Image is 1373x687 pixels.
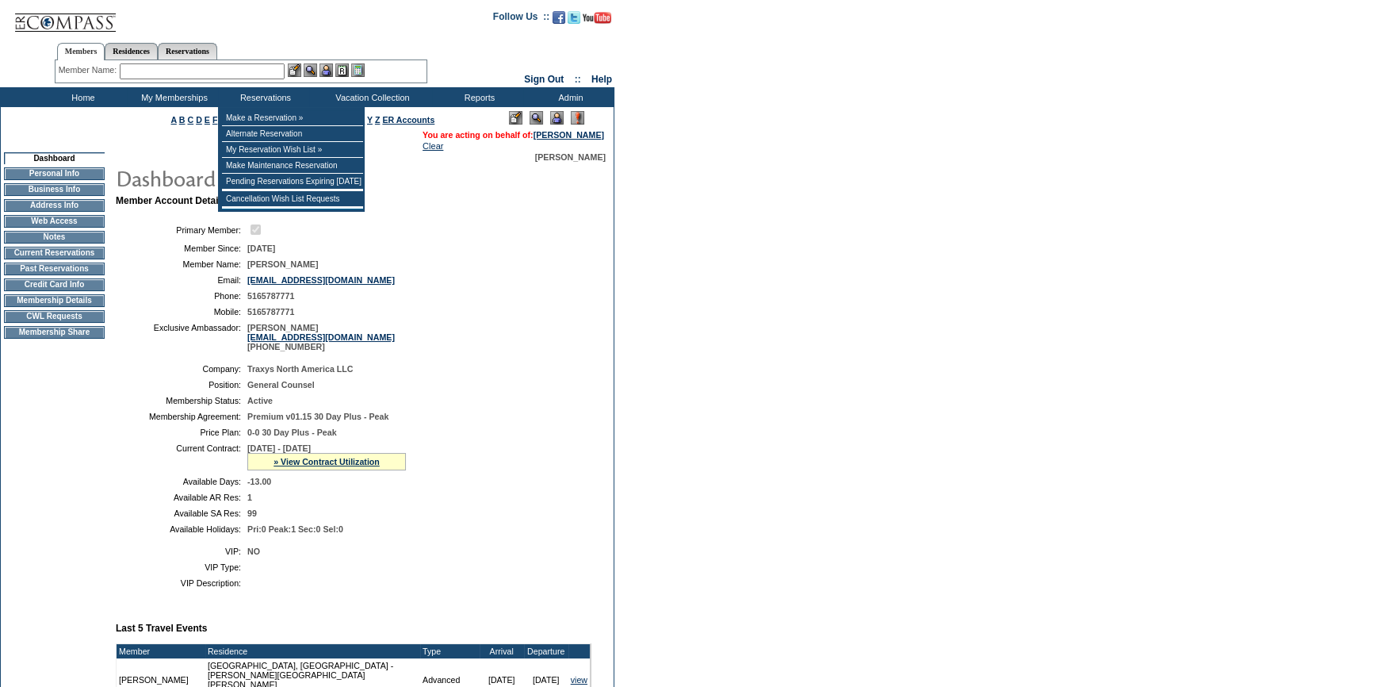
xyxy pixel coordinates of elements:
td: Company: [122,364,241,374]
td: VIP Description: [122,578,241,588]
b: Last 5 Travel Events [116,623,207,634]
td: VIP: [122,547,241,556]
span: Active [247,396,273,405]
a: Subscribe to our YouTube Channel [583,16,611,25]
img: View Mode [530,111,543,125]
td: Membership Status: [122,396,241,405]
td: Make a Reservation » [222,110,363,126]
td: Credit Card Info [4,278,105,291]
span: [DATE] - [DATE] [247,443,311,453]
div: Member Name: [59,63,120,77]
a: B [179,115,185,125]
a: Become our fan on Facebook [553,16,565,25]
img: View [304,63,317,77]
span: Pri:0 Peak:1 Sec:0 Sel:0 [247,524,343,534]
td: Departure [524,644,568,658]
td: Alternate Reservation [222,126,363,142]
a: [EMAIL_ADDRESS][DOMAIN_NAME] [247,332,395,342]
td: My Memberships [127,87,218,107]
td: Make Maintenance Reservation [222,158,363,174]
td: Type [420,644,480,658]
a: Follow us on Twitter [568,16,580,25]
td: Current Contract: [122,443,241,470]
span: [PERSON_NAME] [PHONE_NUMBER] [247,323,395,351]
td: Available AR Res: [122,493,241,502]
td: Member [117,644,205,658]
img: b_calculator.gif [351,63,365,77]
img: Reservations [335,63,349,77]
a: Y [367,115,373,125]
img: Impersonate [319,63,333,77]
span: General Counsel [247,380,315,390]
a: Members [57,43,105,60]
td: Primary Member: [122,222,241,237]
a: view [571,675,587,685]
a: D [196,115,202,125]
span: [PERSON_NAME] [535,152,606,162]
td: Arrival [480,644,524,658]
span: 1 [247,493,252,502]
td: Home [36,87,127,107]
span: Premium v01.15 30 Day Plus - Peak [247,412,388,421]
span: Traxys North America LLC [247,364,353,374]
span: [DATE] [247,244,275,253]
a: [EMAIL_ADDRESS][DOMAIN_NAME] [247,275,395,285]
td: CWL Requests [4,310,105,323]
img: Become our fan on Facebook [553,11,565,24]
img: Impersonate [550,111,564,125]
a: Reservations [158,43,217,59]
td: Notes [4,231,105,244]
a: [PERSON_NAME] [534,130,604,140]
td: Reservations [218,87,309,107]
td: Web Access [4,215,105,228]
img: Edit Mode [509,111,522,125]
td: Email: [122,275,241,285]
td: Membership Share [4,326,105,339]
td: Membership Details [4,294,105,307]
td: VIP Type: [122,562,241,572]
a: Sign Out [524,74,564,85]
a: ER Accounts [382,115,434,125]
span: 0-0 30 Day Plus - Peak [247,428,337,437]
img: Log Concern/Member Elevation [571,111,584,125]
td: Admin [523,87,614,107]
span: NO [247,547,260,556]
td: Current Reservations [4,247,105,259]
a: » View Contract Utilization [273,457,380,466]
span: 5165787771 [247,291,294,301]
td: Past Reservations [4,263,105,275]
a: C [187,115,193,125]
td: Reports [432,87,523,107]
td: Dashboard [4,152,105,164]
td: Personal Info [4,167,105,180]
td: Cancellation Wish List Requests [222,191,363,207]
td: Price Plan: [122,428,241,437]
a: E [205,115,210,125]
img: pgTtlDashboard.gif [115,162,432,194]
td: Vacation Collection [309,87,432,107]
a: Clear [423,141,443,151]
td: Address Info [4,199,105,212]
span: 99 [247,509,257,518]
td: Follow Us :: [493,10,549,29]
td: Phone: [122,291,241,301]
a: F [212,115,218,125]
td: Exclusive Ambassador: [122,323,241,351]
td: Available SA Res: [122,509,241,518]
td: Available Days: [122,477,241,486]
img: Subscribe to our YouTube Channel [583,12,611,24]
td: Pending Reservations Expiring [DATE] [222,174,363,190]
a: Z [375,115,381,125]
td: Position: [122,380,241,390]
img: b_edit.gif [288,63,301,77]
a: Help [591,74,612,85]
span: 5165787771 [247,307,294,317]
span: :: [575,74,581,85]
td: Business Info [4,183,105,196]
td: Available Holidays: [122,524,241,534]
span: You are acting on behalf of: [423,130,604,140]
span: [PERSON_NAME] [247,259,318,269]
td: Member Name: [122,259,241,269]
td: Residence [205,644,420,658]
b: Member Account Details [116,195,227,206]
